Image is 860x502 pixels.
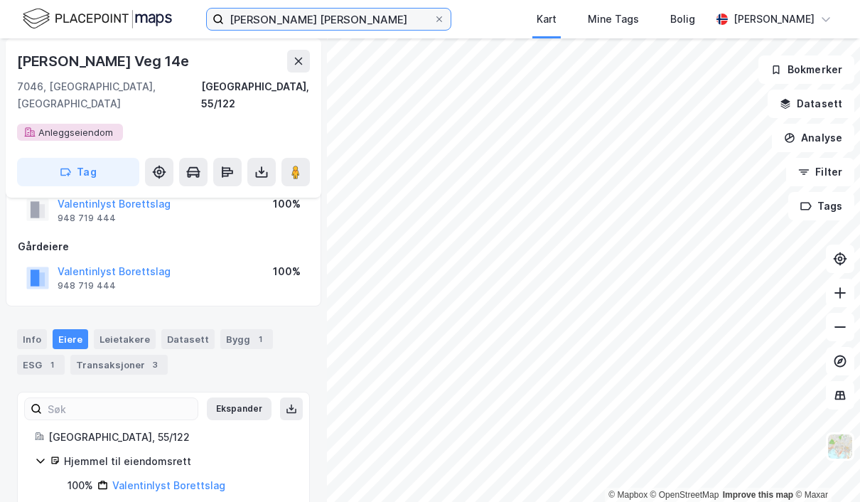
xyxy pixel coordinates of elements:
[48,429,292,446] div: [GEOGRAPHIC_DATA], 55/122
[723,490,793,500] a: Improve this map
[17,355,65,375] div: ESG
[788,192,854,220] button: Tags
[789,434,860,502] iframe: Chat Widget
[588,11,639,28] div: Mine Tags
[17,329,47,349] div: Info
[64,453,292,470] div: Hjemmel til eiendomsrett
[17,78,201,112] div: 7046, [GEOGRAPHIC_DATA], [GEOGRAPHIC_DATA]
[161,329,215,349] div: Datasett
[42,398,198,420] input: Søk
[733,11,815,28] div: [PERSON_NAME]
[94,329,156,349] div: Leietakere
[220,329,273,349] div: Bygg
[758,55,854,84] button: Bokmerker
[670,11,695,28] div: Bolig
[23,6,172,31] img: logo.f888ab2527a4732fd821a326f86c7f29.svg
[608,490,647,500] a: Mapbox
[17,50,192,73] div: [PERSON_NAME] Veg 14e
[45,358,59,372] div: 1
[58,280,116,292] div: 948 719 444
[768,90,854,118] button: Datasett
[253,332,267,346] div: 1
[53,329,88,349] div: Eiere
[827,433,854,460] img: Z
[58,213,116,224] div: 948 719 444
[18,238,309,255] div: Gårdeiere
[273,196,301,213] div: 100%
[273,263,301,280] div: 100%
[224,9,434,30] input: Søk på adresse, matrikkel, gårdeiere, leietakere eller personer
[17,158,139,186] button: Tag
[537,11,557,28] div: Kart
[207,397,272,420] button: Ekspander
[772,124,854,152] button: Analyse
[70,355,168,375] div: Transaksjoner
[650,490,719,500] a: OpenStreetMap
[112,479,225,491] a: Valentinlyst Borettslag
[201,78,310,112] div: [GEOGRAPHIC_DATA], 55/122
[786,158,854,186] button: Filter
[68,477,93,494] div: 100%
[148,358,162,372] div: 3
[789,434,860,502] div: Kontrollprogram for chat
